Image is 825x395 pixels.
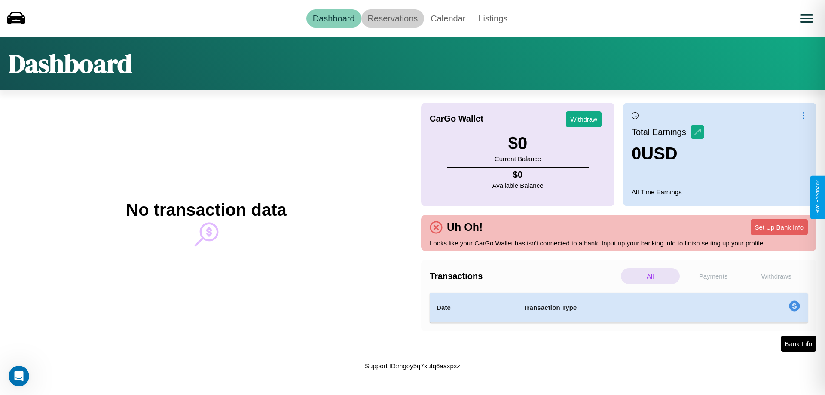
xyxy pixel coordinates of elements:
h3: $ 0 [495,134,541,153]
h4: Transaction Type [523,303,718,313]
h4: Uh Oh! [443,221,487,233]
p: Looks like your CarGo Wallet has isn't connected to a bank. Input up your banking info to finish ... [430,237,808,249]
button: Set Up Bank Info [751,219,808,235]
p: Support ID: mgoy5q7xutq6aaxpxz [365,360,460,372]
a: Calendar [424,9,472,28]
p: All Time Earnings [632,186,808,198]
h4: $ 0 [492,170,544,180]
p: Available Balance [492,180,544,191]
h4: CarGo Wallet [430,114,483,124]
a: Listings [472,9,514,28]
table: simple table [430,293,808,323]
h3: 0 USD [632,144,704,163]
button: Bank Info [781,336,816,352]
iframe: Intercom live chat [9,366,29,386]
h2: No transaction data [126,200,286,220]
button: Withdraw [566,111,602,127]
p: All [621,268,680,284]
h4: Date [437,303,510,313]
a: Reservations [361,9,425,28]
p: Total Earnings [632,124,691,140]
h4: Transactions [430,271,619,281]
div: Give Feedback [815,180,821,215]
p: Withdraws [747,268,806,284]
a: Dashboard [306,9,361,28]
p: Payments [684,268,743,284]
p: Current Balance [495,153,541,165]
h1: Dashboard [9,46,132,81]
button: Open menu [794,6,819,31]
